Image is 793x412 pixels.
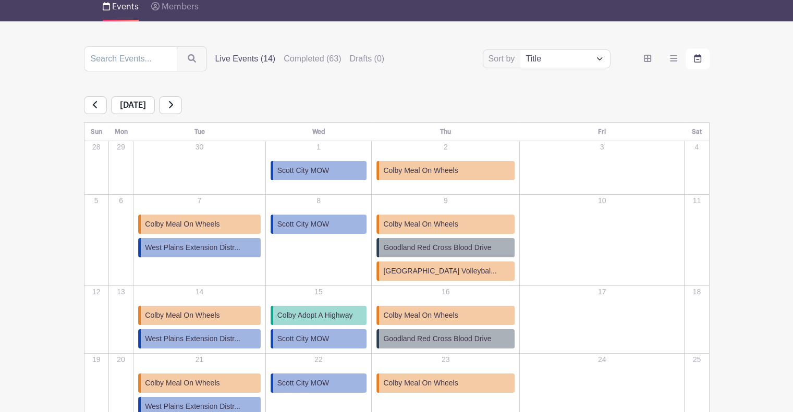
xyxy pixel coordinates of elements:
p: 20 [109,354,132,365]
th: Mon [108,123,133,141]
a: Colby Meal On Wheels [138,373,260,393]
span: Scott City MOW [277,333,330,344]
p: 29 [109,142,132,153]
p: 24 [520,354,684,365]
span: Members [162,3,199,11]
div: order and view [636,48,710,69]
input: Search Events... [84,46,177,71]
p: 15 [266,286,371,297]
a: Goodland Red Cross Blood Drive [376,238,515,257]
label: Drafts (0) [349,53,384,65]
a: Colby Meal On Wheels [376,306,515,325]
p: 8 [266,195,371,206]
span: Scott City MOW [277,219,330,230]
p: 3 [520,142,684,153]
span: Colby Meal On Wheels [383,378,458,389]
p: 25 [685,354,708,365]
p: 2 [372,142,519,153]
p: 18 [685,286,708,297]
th: Tue [133,123,265,141]
span: Colby Meal On Wheels [383,310,458,321]
p: 28 [85,142,108,153]
p: 6 [109,195,132,206]
span: Goodland Red Cross Blood Drive [383,333,491,344]
a: Colby Meal On Wheels [376,373,515,393]
p: 13 [109,286,132,297]
p: 7 [134,195,264,206]
a: Colby Meal On Wheels [138,215,260,234]
p: 12 [85,286,108,297]
p: 14 [134,286,264,297]
p: 4 [685,142,708,153]
span: [DATE] [111,96,155,114]
p: 1 [266,142,371,153]
p: 16 [372,286,519,297]
th: Fri [520,123,685,141]
span: Scott City MOW [277,165,330,176]
th: Sat [685,123,709,141]
th: Wed [265,123,372,141]
div: filters [215,53,393,65]
span: West Plains Extension Distr... [145,333,240,344]
span: Colby Adopt A Highway [277,310,353,321]
a: West Plains Extension Distr... [138,329,260,348]
p: 10 [520,195,684,206]
label: Completed (63) [284,53,341,65]
span: Colby Meal On Wheels [383,219,458,230]
p: 22 [266,354,371,365]
span: Colby Meal On Wheels [145,378,219,389]
a: Scott City MOW [271,215,367,234]
p: 5 [85,195,108,206]
span: [GEOGRAPHIC_DATA] Volleybal... [383,266,496,277]
span: Colby Meal On Wheels [145,219,219,230]
th: Sun [84,123,108,141]
p: 9 [372,195,519,206]
span: Colby Meal On Wheels [145,310,219,321]
a: Goodland Red Cross Blood Drive [376,329,515,348]
span: West Plains Extension Distr... [145,401,240,412]
a: Scott City MOW [271,373,367,393]
span: Colby Meal On Wheels [383,165,458,176]
p: 19 [85,354,108,365]
label: Live Events (14) [215,53,276,65]
p: 17 [520,286,684,297]
a: Colby Meal On Wheels [138,306,260,325]
a: [GEOGRAPHIC_DATA] Volleybal... [376,261,515,281]
a: Colby Meal On Wheels [376,215,515,234]
span: Events [112,3,139,11]
p: 30 [134,142,264,153]
span: Scott City MOW [277,378,330,389]
a: Colby Adopt A Highway [271,306,367,325]
a: West Plains Extension Distr... [138,238,260,257]
p: 21 [134,354,264,365]
label: Sort by [489,53,518,65]
span: West Plains Extension Distr... [145,242,240,253]
a: Scott City MOW [271,161,367,180]
p: 11 [685,195,708,206]
a: Colby Meal On Wheels [376,161,515,180]
span: Goodland Red Cross Blood Drive [383,242,491,253]
a: Scott City MOW [271,329,367,348]
th: Thu [372,123,520,141]
p: 23 [372,354,519,365]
